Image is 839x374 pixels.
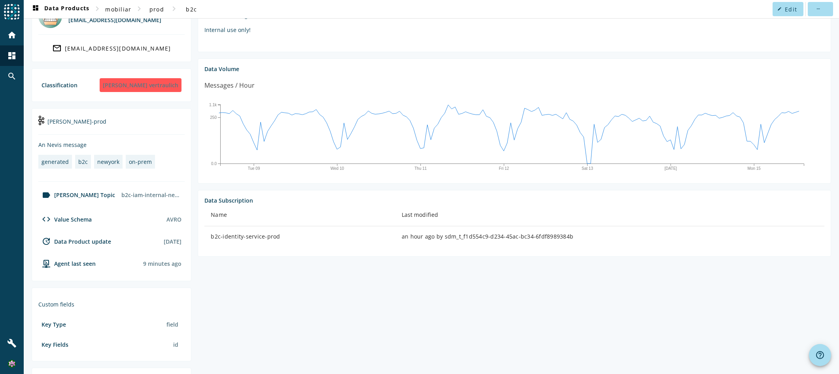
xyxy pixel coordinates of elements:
[777,7,782,11] mat-icon: edit
[170,338,181,351] div: id
[144,2,169,16] button: prod
[582,166,593,171] text: Sat 13
[42,214,51,224] mat-icon: code
[204,204,395,226] th: Name
[52,43,62,53] mat-icon: mail_outline
[42,158,69,165] div: generated
[42,81,77,89] div: Classification
[815,350,825,360] mat-icon: help_outline
[38,214,92,224] div: Value Schema
[7,71,17,81] mat-icon: search
[395,226,824,247] td: an hour ago by sdm_t_f1d554c9-d234-45ac-bc34-6fdf8989384b
[204,197,824,204] div: Data Subscription
[163,318,181,331] div: field
[210,115,217,120] text: 250
[7,51,17,60] mat-icon: dashboard
[93,4,102,13] mat-icon: chevron_right
[204,65,824,73] div: Data Volume
[38,141,185,148] div: An Nevis message
[211,161,217,165] text: 0.0
[118,188,185,202] div: b2c-iam-internal-nevis-prod
[143,260,181,267] div: Agents typically reports every 15min to 1h
[665,166,677,171] text: [DATE]
[164,238,181,245] div: [DATE]
[65,45,171,52] div: [EMAIL_ADDRESS][DOMAIN_NAME]
[785,6,797,13] span: Edit
[499,166,509,171] text: Fri 12
[7,30,17,40] mat-icon: home
[169,4,179,13] mat-icon: chevron_right
[42,321,66,328] div: Key Type
[7,338,17,348] mat-icon: build
[38,41,185,55] a: [EMAIL_ADDRESS][DOMAIN_NAME]
[816,7,820,11] mat-icon: more_horiz
[748,166,761,171] text: Mon 15
[166,216,181,223] div: AVRO
[4,4,20,20] img: spoud-logo.svg
[209,103,217,107] text: 1.1k
[38,301,185,308] div: Custom fields
[28,2,93,16] button: Data Products
[42,341,68,348] div: Key Fields
[415,166,427,171] text: Thu 11
[773,2,803,16] button: Edit
[149,6,164,13] span: prod
[211,233,389,241] div: b2c-identity-service-prod
[97,158,119,165] div: newyork
[38,190,115,200] div: [PERSON_NAME] Topic
[105,6,131,13] span: mobiliar
[331,166,344,171] text: Wed 10
[42,190,51,200] mat-icon: label
[186,6,197,13] span: b2c
[38,259,96,268] div: agent-env-prod
[129,158,152,165] div: on-prem
[204,26,824,34] p: Internal use only!
[248,166,260,171] text: Tue 09
[38,237,111,246] div: Data Product update
[38,116,44,125] img: kafka-prod
[42,237,51,246] mat-icon: update
[31,4,40,14] mat-icon: dashboard
[134,4,144,13] mat-icon: chevron_right
[102,2,134,16] button: mobiliar
[78,158,88,165] div: b2c
[38,115,185,135] div: [PERSON_NAME]-prod
[31,4,89,14] span: Data Products
[68,16,161,24] div: [EMAIL_ADDRESS][DOMAIN_NAME]
[100,78,181,92] div: [PERSON_NAME] vertraulich
[204,81,255,90] div: Messages / Hour
[8,360,16,368] img: 3487413f3e4f654dbcb0139c4dc6a4cd
[179,2,204,16] button: b2c
[395,204,824,226] th: Last modified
